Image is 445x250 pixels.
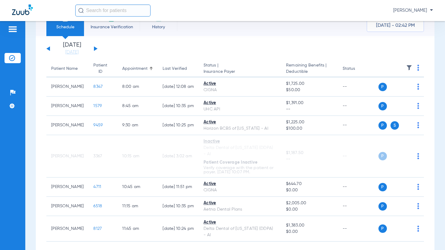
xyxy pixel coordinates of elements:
[199,60,281,77] th: Status |
[378,102,387,110] span: P
[338,216,378,242] td: --
[391,121,399,130] span: S
[204,200,276,206] div: Active
[286,206,333,213] span: $0.00
[204,87,276,93] div: CIGNA
[158,116,199,135] td: [DATE] 10:25 PM
[378,202,387,211] span: P
[338,197,378,216] td: --
[204,69,276,75] span: Insurance Payer
[378,121,387,130] span: P
[93,123,103,127] span: 9459
[204,219,276,226] div: Active
[117,135,158,177] td: 10:15 AM
[406,65,412,71] img: filter.svg
[417,184,419,190] img: group-dot-blue.svg
[417,84,419,90] img: group-dot-blue.svg
[204,145,276,157] div: Delta Dental of [US_STATE] (DDPA) - AI
[281,60,338,77] th: Remaining Benefits |
[338,177,378,197] td: --
[204,125,276,132] div: Horizon BCBS of [US_STATE] - AI
[286,69,333,75] span: Deductible
[204,181,276,187] div: Active
[122,66,153,72] div: Appointment
[144,24,173,30] span: History
[286,150,333,156] span: $1,187.50
[158,216,199,242] td: [DATE] 10:24 PM
[163,66,194,72] div: Last Verified
[46,216,89,242] td: [PERSON_NAME]
[338,116,378,135] td: --
[51,24,79,30] span: Schedule
[378,224,387,233] span: P
[393,8,433,14] span: [PERSON_NAME]
[204,187,276,193] div: CIGNA
[46,97,89,116] td: [PERSON_NAME]
[158,77,199,97] td: [DATE] 12:08 AM
[8,26,17,33] img: hamburger-icon
[286,106,333,113] span: --
[117,77,158,97] td: 8:00 AM
[12,5,33,15] img: Zuub Logo
[204,119,276,125] div: Active
[415,221,445,250] iframe: Chat Widget
[93,227,102,231] span: 8127
[378,83,387,91] span: P
[158,197,199,216] td: [DATE] 10:35 PM
[54,42,90,55] li: [DATE]
[89,24,135,30] span: Insurance Verification
[417,103,419,109] img: group-dot-blue.svg
[286,125,333,132] span: $100.00
[286,119,333,125] span: $1,225.00
[46,197,89,216] td: [PERSON_NAME]
[204,166,276,174] p: Verify coverage with the patient or payer. [DATE] 10:07 PM.
[54,49,90,55] a: [DATE]
[117,116,158,135] td: 9:30 AM
[122,66,148,72] div: Appointment
[286,187,333,193] span: $0.00
[158,135,199,177] td: [DATE] 3:02 AM
[158,97,199,116] td: [DATE] 10:35 PM
[338,135,378,177] td: --
[204,206,276,213] div: Aetna Dental Plans
[204,100,276,106] div: Active
[93,85,103,89] span: 8347
[286,87,333,93] span: $50.00
[46,177,89,197] td: [PERSON_NAME]
[117,216,158,242] td: 11:45 AM
[204,226,276,238] div: Delta Dental of [US_STATE] (DDPA) - AI
[117,197,158,216] td: 11:15 AM
[376,23,415,29] span: [DATE] - 02:42 PM
[75,5,151,17] input: Search for patients
[158,177,199,197] td: [DATE] 11:51 PM
[163,66,187,72] div: Last Verified
[417,153,419,159] img: group-dot-blue.svg
[417,122,419,128] img: group-dot-blue.svg
[204,106,276,113] div: UHC API
[93,62,113,75] div: Patient ID
[51,66,84,72] div: Patient Name
[338,60,378,77] th: Status
[286,200,333,206] span: $2,005.00
[378,152,387,160] span: P
[46,135,89,177] td: [PERSON_NAME]
[286,156,333,162] span: --
[93,204,102,208] span: 6518
[338,77,378,97] td: --
[51,66,78,72] div: Patient Name
[78,8,84,13] img: Search Icon
[286,229,333,235] span: $0.00
[93,62,107,75] div: Patient ID
[204,160,257,165] span: Patient Coverage Inactive
[286,181,333,187] span: $644.70
[417,203,419,209] img: group-dot-blue.svg
[286,100,333,106] span: $1,391.00
[417,65,419,71] img: group-dot-blue.svg
[46,116,89,135] td: [PERSON_NAME]
[378,183,387,191] span: P
[93,104,102,108] span: 1579
[117,177,158,197] td: 10:45 AM
[204,138,276,145] div: Inactive
[117,97,158,116] td: 8:45 AM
